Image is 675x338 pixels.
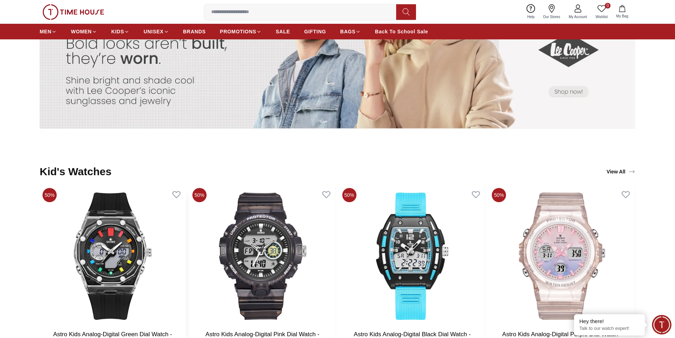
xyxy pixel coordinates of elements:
[144,25,169,38] a: UNISEX
[111,28,124,35] span: KIDS
[183,25,206,38] a: BRANDS
[190,185,336,327] img: Astro Kids Analog-Digital Pink Dial Watch - A24802-PPFF
[375,25,428,38] a: Back To School Sale
[144,28,163,35] span: UNISEX
[40,25,57,38] a: MEN
[593,14,611,20] span: Wishlist
[523,3,539,21] a: Help
[340,25,361,38] a: BAGS
[183,28,206,35] span: BRANDS
[304,28,326,35] span: GIFTING
[492,188,506,202] span: 50%
[220,28,257,35] span: PROMOTIONS
[304,25,326,38] a: GIFTING
[489,185,635,327] img: Astro Kids Analog-Digital Purple Dial Watch - A24805-PPPP
[192,188,207,202] span: 50%
[43,4,104,20] img: ...
[579,326,640,332] p: Talk to our watch expert!
[612,4,632,20] button: My Bag
[524,14,538,20] span: Help
[40,165,112,178] h2: Kid's Watches
[579,318,640,325] div: Hey there!
[340,28,355,35] span: BAGS
[375,28,428,35] span: Back To School Sale
[220,25,262,38] a: PROMOTIONS
[539,3,564,21] a: Our Stores
[591,3,612,21] a: 0Wishlist
[111,25,129,38] a: KIDS
[40,28,51,35] span: MEN
[71,28,92,35] span: WOMEN
[43,188,57,202] span: 50%
[342,188,356,202] span: 50%
[339,185,485,327] img: Astro Kids Analog-Digital Black Dial Watch - A24804-PPNB
[276,28,290,35] span: SALE
[71,25,97,38] a: WOMEN
[652,315,671,334] div: Chat Widget
[605,167,637,177] a: View All
[40,185,186,327] img: Astro Kids Analog-Digital Green Dial Watch - A24801-PPGG
[566,14,590,20] span: My Account
[605,3,611,9] span: 0
[540,14,563,20] span: Our Stores
[613,13,631,19] span: My Bag
[276,25,290,38] a: SALE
